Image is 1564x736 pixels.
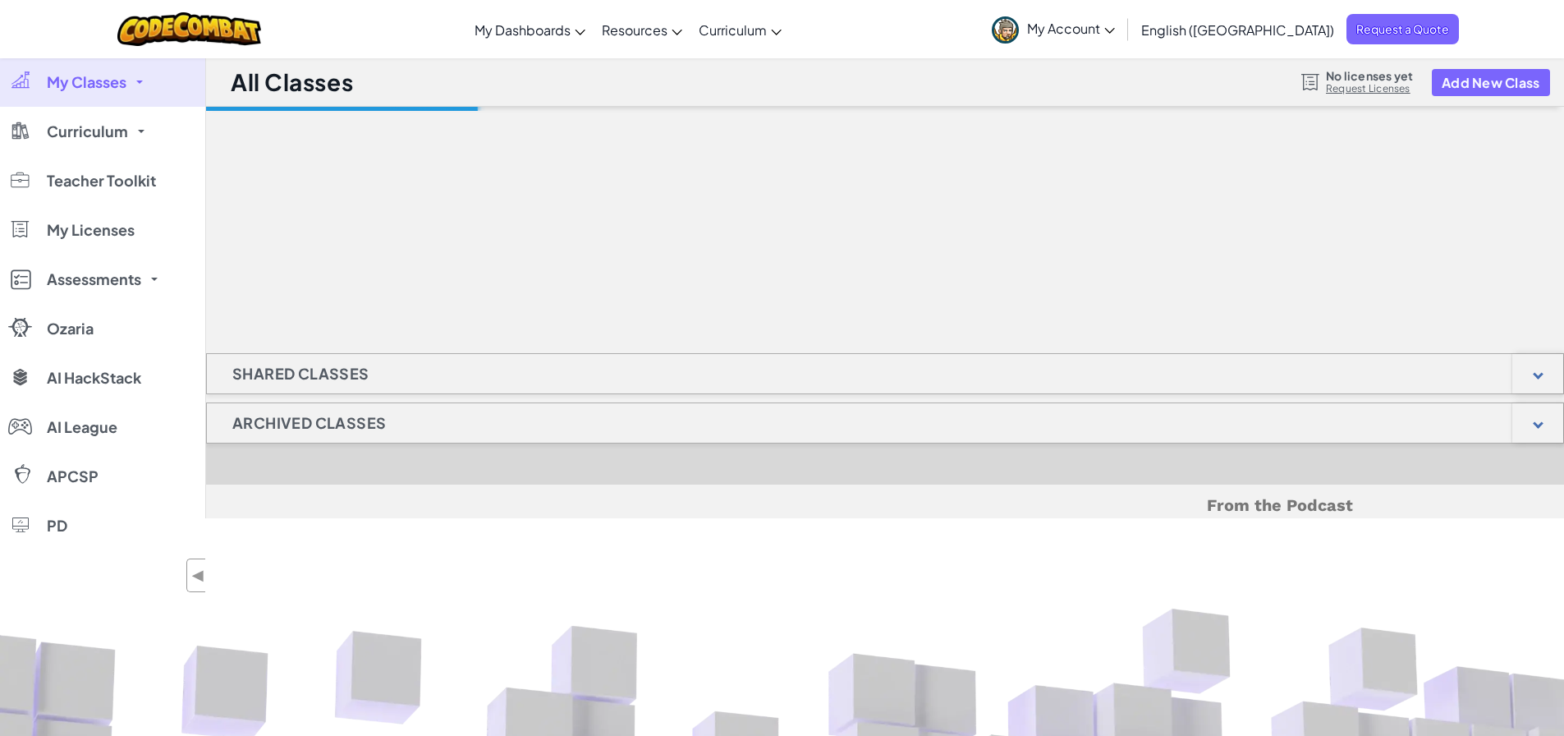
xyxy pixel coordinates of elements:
span: My Account [1027,20,1115,37]
h1: All Classes [231,67,353,98]
span: Ozaria [47,321,94,336]
span: Curriculum [699,21,767,39]
span: My Dashboards [475,21,571,39]
a: Request a Quote [1346,14,1459,44]
span: Resources [602,21,667,39]
span: Assessments [47,272,141,287]
span: Curriculum [47,124,128,139]
span: ◀ [191,563,205,587]
span: My Licenses [47,223,135,237]
button: Add New Class [1432,69,1550,96]
h5: From the Podcast [417,493,1353,518]
a: My Dashboards [466,7,594,52]
a: English ([GEOGRAPHIC_DATA]) [1133,7,1342,52]
span: My Classes [47,75,126,90]
a: Curriculum [690,7,790,52]
span: Teacher Toolkit [47,173,156,188]
img: CodeCombat logo [117,12,261,46]
span: AI HackStack [47,370,141,385]
h1: Archived Classes [207,402,411,444]
a: Resources [594,7,690,52]
h1: Shared Classes [207,353,395,394]
a: My Account [984,3,1123,55]
span: No licenses yet [1326,69,1413,82]
img: avatar [992,16,1019,44]
span: English ([GEOGRAPHIC_DATA]) [1141,21,1334,39]
span: AI League [47,420,117,435]
a: Request Licenses [1326,82,1413,95]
